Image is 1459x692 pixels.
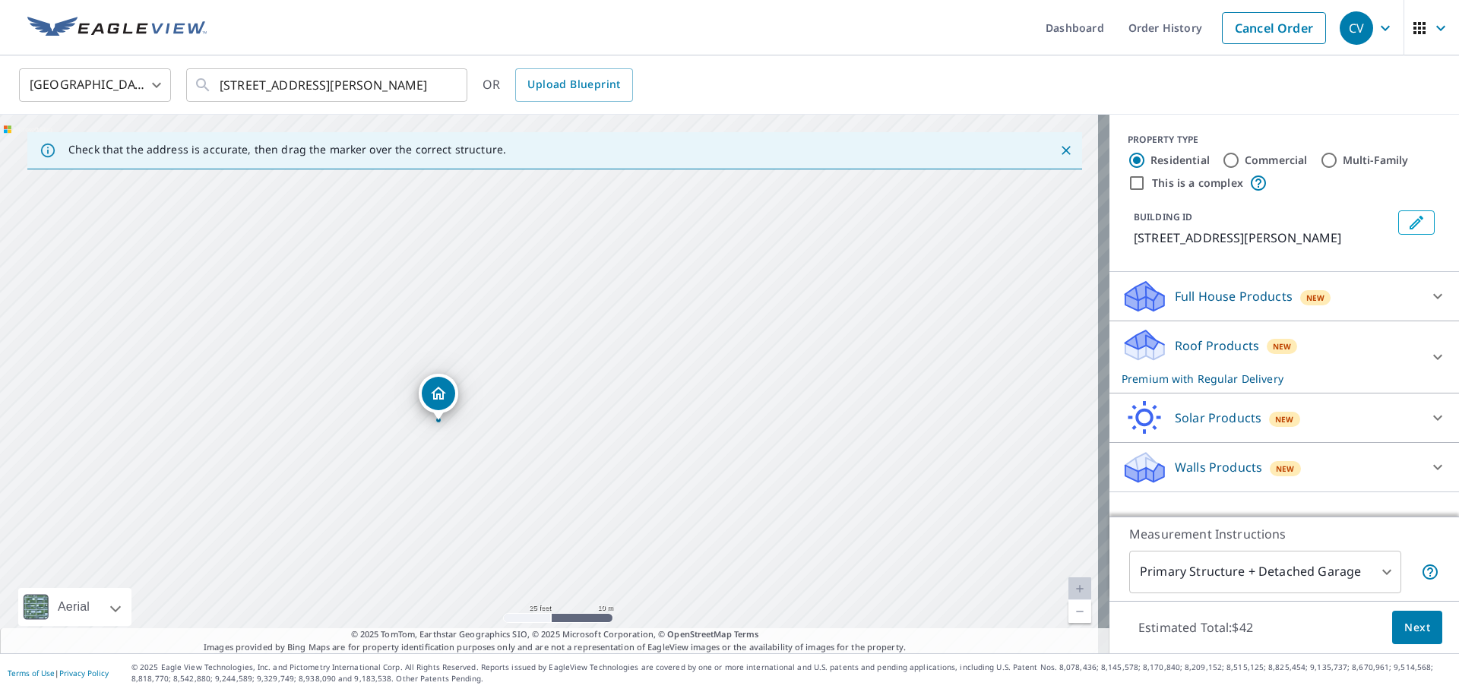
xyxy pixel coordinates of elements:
[220,64,436,106] input: Search by address or latitude-longitude
[1129,551,1401,593] div: Primary Structure + Detached Garage
[734,628,759,640] a: Terms
[1068,600,1091,623] a: Current Level 20, Zoom Out
[131,662,1451,684] p: © 2025 Eagle View Technologies, Inc. and Pictometry International Corp. All Rights Reserved. Repo...
[53,588,94,626] div: Aerial
[483,68,633,102] div: OR
[1152,175,1243,191] label: This is a complex
[1134,229,1392,247] p: [STREET_ADDRESS][PERSON_NAME]
[1273,340,1292,352] span: New
[1068,577,1091,600] a: Current Level 20, Zoom In Disabled
[1129,525,1439,543] p: Measurement Instructions
[1175,287,1293,305] p: Full House Products
[1175,458,1262,476] p: Walls Products
[8,668,109,678] p: |
[1122,371,1419,387] p: Premium with Regular Delivery
[1122,400,1447,436] div: Solar ProductsNew
[1122,449,1447,485] div: Walls ProductsNew
[1245,153,1308,168] label: Commercial
[1128,133,1441,147] div: PROPERTY TYPE
[1340,11,1373,45] div: CV
[1175,337,1259,355] p: Roof Products
[1404,618,1430,637] span: Next
[1275,413,1294,425] span: New
[19,64,171,106] div: [GEOGRAPHIC_DATA]
[59,668,109,678] a: Privacy Policy
[1056,141,1076,160] button: Close
[1343,153,1409,168] label: Multi-Family
[1421,563,1439,581] span: Your report will include the primary structure and a detached garage if one exists.
[1122,327,1447,387] div: Roof ProductsNewPremium with Regular Delivery
[18,588,131,626] div: Aerial
[68,143,506,156] p: Check that the address is accurate, then drag the marker over the correct structure.
[1222,12,1326,44] a: Cancel Order
[1276,463,1295,475] span: New
[527,75,620,94] span: Upload Blueprint
[1175,409,1261,427] p: Solar Products
[8,668,55,678] a: Terms of Use
[515,68,632,102] a: Upload Blueprint
[1306,292,1325,304] span: New
[351,628,759,641] span: © 2025 TomTom, Earthstar Geographics SIO, © 2025 Microsoft Corporation, ©
[667,628,731,640] a: OpenStreetMap
[1150,153,1210,168] label: Residential
[1392,611,1442,645] button: Next
[27,17,207,39] img: EV Logo
[1134,210,1192,223] p: BUILDING ID
[1126,611,1265,644] p: Estimated Total: $42
[419,374,458,421] div: Dropped pin, building 1, Residential property, 1255 Dawson Rd Winterville, GA 30683
[1398,210,1435,235] button: Edit building 1
[1122,278,1447,314] div: Full House ProductsNew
